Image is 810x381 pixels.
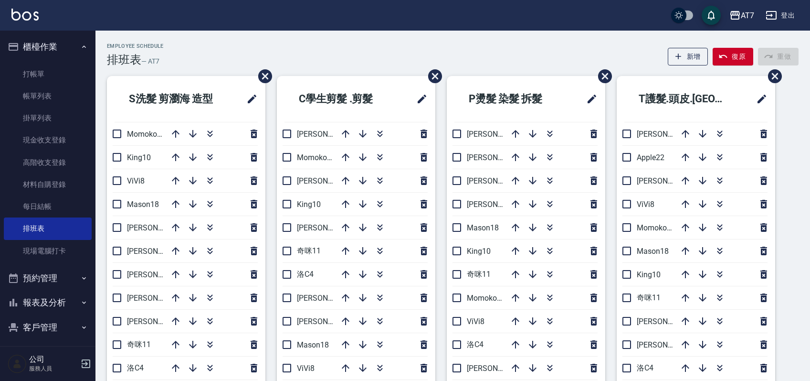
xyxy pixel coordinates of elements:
[637,153,664,162] span: Apple22
[4,339,92,364] button: 員工及薪資
[4,196,92,218] a: 每日結帳
[297,317,358,326] span: [PERSON_NAME]7
[107,43,164,49] h2: Employee Schedule
[107,53,141,66] h3: 排班表
[4,290,92,315] button: 報表及分析
[637,176,700,185] span: [PERSON_NAME] 5
[467,247,491,256] span: King10
[297,200,321,209] span: King10
[29,355,78,364] h5: 公司
[410,87,428,110] span: 修改班表的標題
[702,6,721,25] button: save
[8,354,27,373] img: Person
[297,294,358,303] span: [PERSON_NAME]6
[297,153,336,162] span: Momoko12
[297,176,358,185] span: [PERSON_NAME]9
[4,107,92,129] a: 掛單列表
[127,153,151,162] span: King10
[713,48,753,65] button: 復原
[624,82,744,116] h2: T護髮.頭皮.[GEOGRAPHIC_DATA]
[637,270,661,279] span: King10
[297,223,358,232] span: [PERSON_NAME]2
[637,293,661,302] span: 奇咪11
[241,87,258,110] span: 修改班表的標題
[467,340,484,349] span: 洛C4
[762,7,799,24] button: 登出
[467,317,484,326] span: ViVi8
[29,364,78,373] p: 服務人員
[668,48,708,65] button: 新增
[741,10,754,22] div: AT7
[750,87,768,110] span: 修改班表的標題
[4,129,92,151] a: 現金收支登錄
[127,317,189,326] span: [PERSON_NAME]6
[637,363,653,372] span: 洛C4
[297,246,321,255] span: 奇咪11
[467,153,530,162] span: [PERSON_NAME] 5
[637,340,698,349] span: [PERSON_NAME]9
[467,270,491,279] span: 奇咪11
[4,174,92,196] a: 材料自購登錄
[4,218,92,239] a: 排班表
[467,223,499,232] span: Mason18
[4,63,92,85] a: 打帳單
[127,247,189,256] span: [PERSON_NAME]9
[4,34,92,59] button: 櫃檯作業
[127,270,190,279] span: [PERSON_NAME] 5
[580,87,598,110] span: 修改班表的標題
[4,266,92,291] button: 預約管理
[127,340,151,349] span: 奇咪11
[591,62,613,90] span: 刪除班表
[297,364,315,373] span: ViVi8
[4,315,92,340] button: 客戶管理
[637,200,654,209] span: ViVi8
[297,270,314,279] span: 洛C4
[467,200,528,209] span: [PERSON_NAME]7
[421,62,443,90] span: 刪除班表
[637,223,675,232] span: Momoko12
[637,130,698,139] span: [PERSON_NAME]2
[467,364,528,373] span: [PERSON_NAME]2
[297,130,360,139] span: [PERSON_NAME] 5
[467,294,505,303] span: Momoko12
[467,130,528,139] span: [PERSON_NAME]9
[4,85,92,107] a: 帳單列表
[127,200,159,209] span: Mason18
[4,152,92,174] a: 高階收支登錄
[127,294,189,303] span: [PERSON_NAME]7
[297,340,329,349] span: Mason18
[115,82,234,116] h2: S洗髮 剪瀏海 造型
[127,363,144,372] span: 洛C4
[11,9,39,21] img: Logo
[637,317,698,326] span: [PERSON_NAME]6
[454,82,568,116] h2: P燙髮 染髮 拆髮
[637,247,669,256] span: Mason18
[127,223,189,232] span: [PERSON_NAME]2
[761,62,783,90] span: 刪除班表
[127,176,145,185] span: ViVi8
[284,82,399,116] h2: C學生剪髮 .剪髮
[127,130,166,139] span: Momoko12
[467,176,528,185] span: [PERSON_NAME]6
[726,6,758,25] button: AT7
[251,62,274,90] span: 刪除班表
[141,56,159,66] h6: — AT7
[4,240,92,262] a: 現場電腦打卡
